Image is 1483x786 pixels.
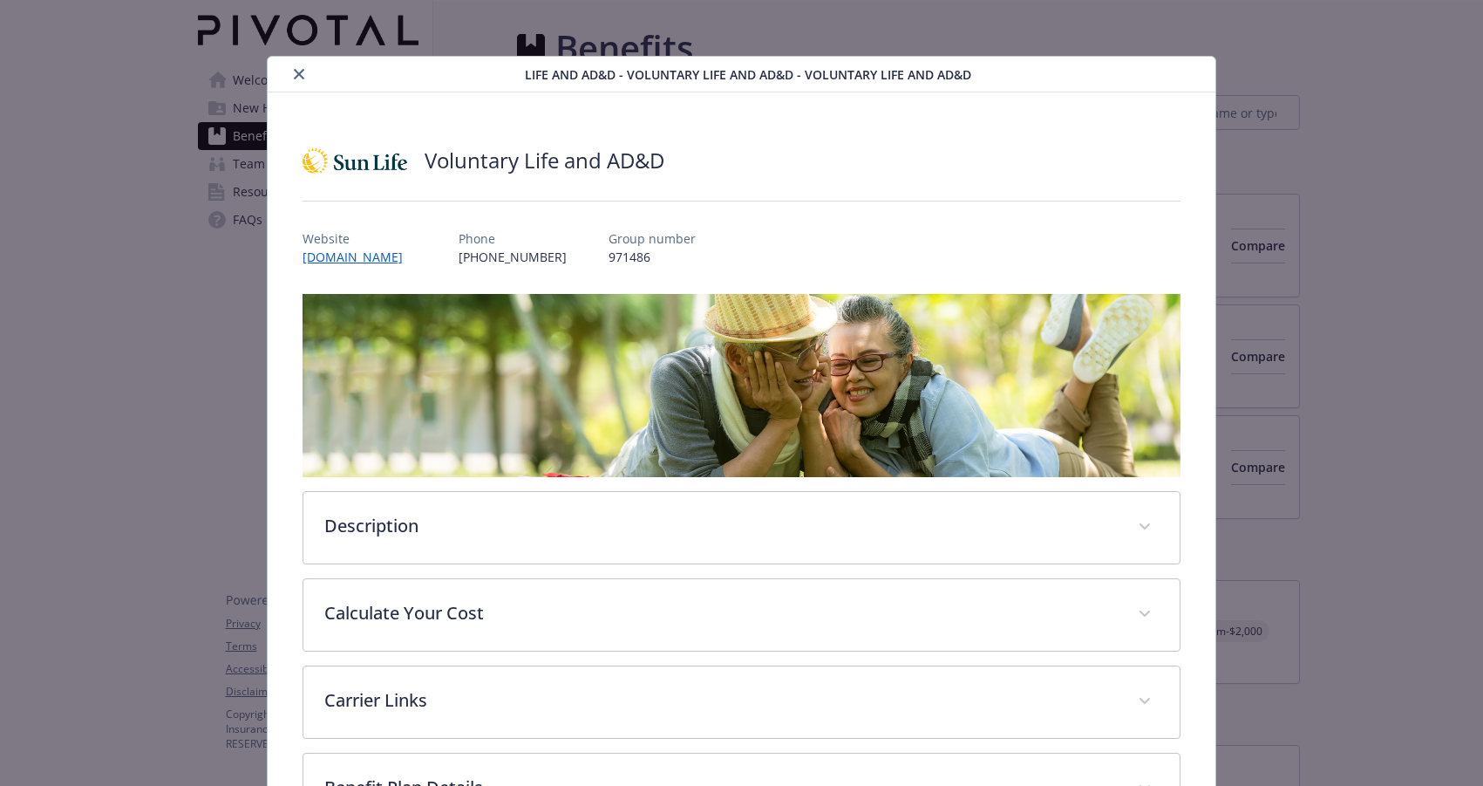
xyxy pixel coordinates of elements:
div: Description [303,492,1180,564]
p: Group number [609,229,696,248]
p: Carrier Links [324,687,1117,714]
img: banner [303,294,1180,477]
p: Calculate Your Cost [324,600,1117,626]
a: [DOMAIN_NAME] [303,249,417,265]
p: Website [303,229,417,248]
p: Description [324,513,1117,539]
p: 971486 [609,248,696,266]
div: Calculate Your Cost [303,579,1180,651]
p: [PHONE_NUMBER] [459,248,567,266]
div: Carrier Links [303,666,1180,738]
p: Phone [459,229,567,248]
img: Sun Life Assurance Company of CA (US) [303,134,407,187]
span: Life and AD&D - Voluntary Life and AD&D - Voluntary Life and AD&D [525,65,971,84]
h2: Voluntary Life and AD&D [425,146,664,175]
button: close [289,64,310,85]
